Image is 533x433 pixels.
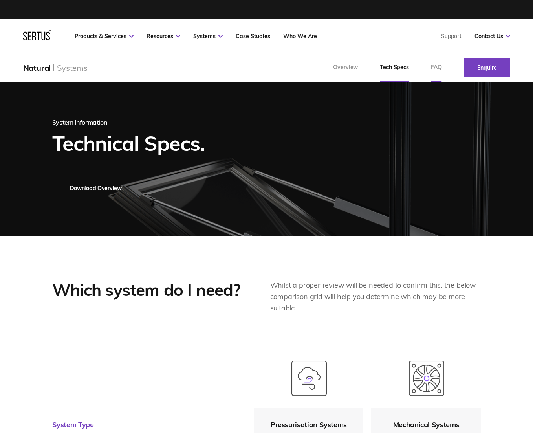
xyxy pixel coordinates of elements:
[392,342,533,433] iframe: Chat Widget
[52,420,94,429] div: System Type
[52,132,205,154] h1: Technical Specs.
[420,53,453,82] a: FAQ
[75,33,134,40] a: Products & Services
[23,63,51,73] div: Natural
[236,33,270,40] a: Case Studies
[464,58,510,77] a: Enquire
[52,280,247,301] h2: Which system do I need?
[322,53,369,82] a: Overview
[147,33,180,40] a: Resources
[270,280,481,314] div: Whilst a proper review will be needed to confirm this, the below comparison grid will help you de...
[441,33,462,40] a: Support
[57,63,88,73] div: Systems
[283,33,317,40] a: Who We Are
[271,420,347,429] div: Pressurisation Systems
[52,177,139,199] button: Download Overview
[474,33,510,40] a: Contact Us
[52,118,118,126] div: System Information
[193,33,223,40] a: Systems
